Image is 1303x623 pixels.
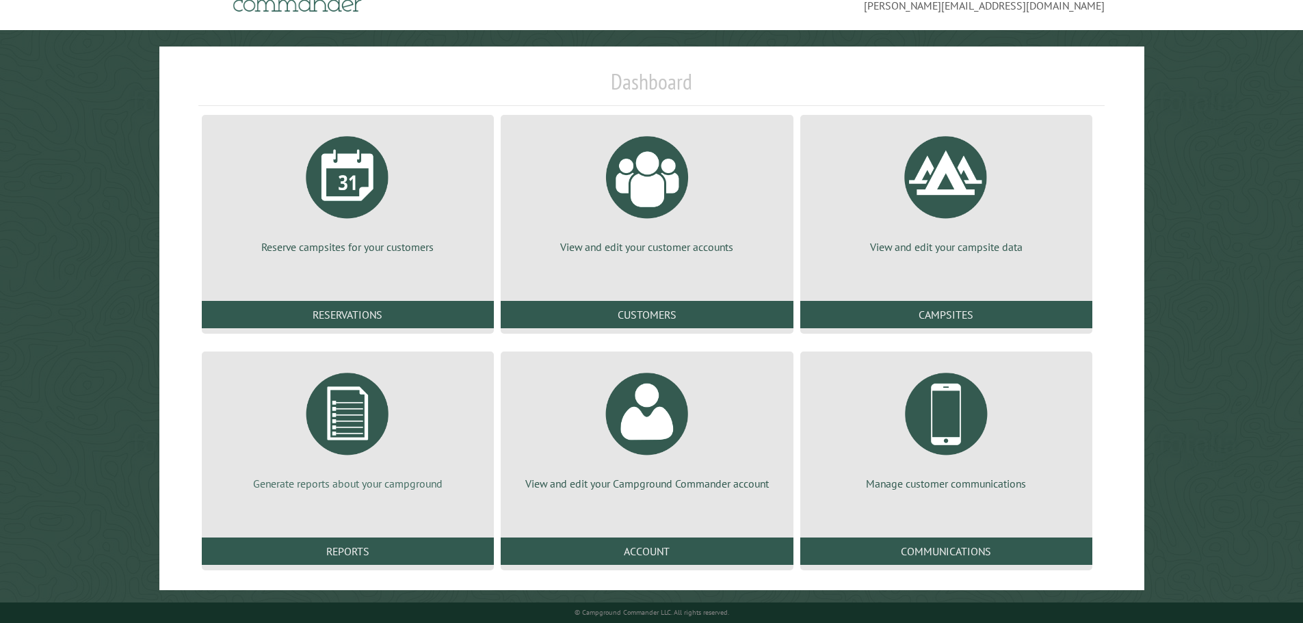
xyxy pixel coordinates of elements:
h1: Dashboard [198,68,1105,106]
small: © Campground Commander LLC. All rights reserved. [575,608,729,617]
a: Reserve campsites for your customers [218,126,477,254]
a: View and edit your campsite data [817,126,1076,254]
p: Reserve campsites for your customers [218,239,477,254]
a: Communications [800,538,1092,565]
a: Campsites [800,301,1092,328]
a: Account [501,538,793,565]
a: Customers [501,301,793,328]
a: View and edit your customer accounts [517,126,776,254]
a: Reservations [202,301,494,328]
a: Manage customer communications [817,362,1076,491]
p: View and edit your Campground Commander account [517,476,776,491]
a: View and edit your Campground Commander account [517,362,776,491]
p: View and edit your campsite data [817,239,1076,254]
a: Reports [202,538,494,565]
a: Generate reports about your campground [218,362,477,491]
p: Generate reports about your campground [218,476,477,491]
p: Manage customer communications [817,476,1076,491]
p: View and edit your customer accounts [517,239,776,254]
